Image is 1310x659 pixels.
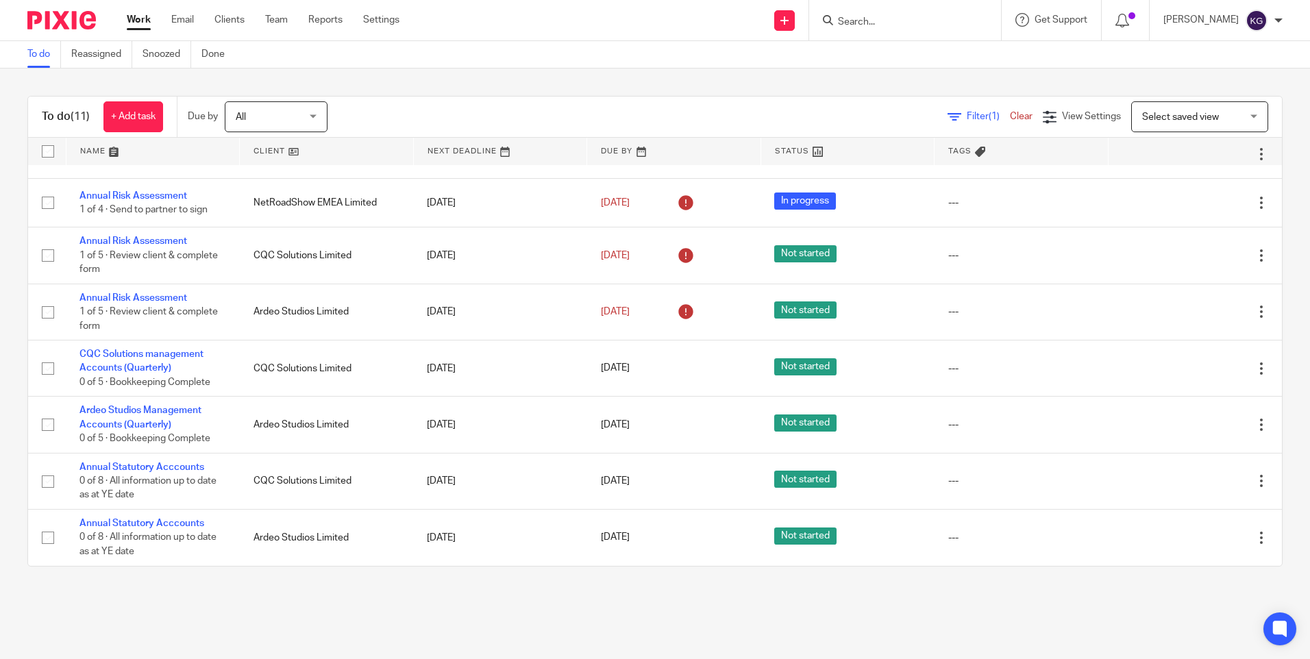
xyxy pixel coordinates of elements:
input: Search [837,16,960,29]
span: 0 of 8 · All information up to date as at YE date [79,476,217,500]
a: Clients [214,13,245,27]
div: --- [948,305,1095,319]
span: [DATE] [601,364,630,373]
img: Pixie [27,11,96,29]
span: 1 of 4 · Send to partner to sign [79,205,208,214]
span: In progress [774,192,836,210]
span: [DATE] [601,198,630,208]
td: [DATE] [413,453,587,509]
a: Clear [1010,112,1033,121]
div: --- [948,531,1095,545]
a: Email [171,13,194,27]
div: --- [948,196,1095,210]
a: Annual Statutory Acccounts [79,462,204,472]
td: [DATE] [413,178,587,227]
td: CQC Solutions Limited [240,227,414,284]
span: Not started [774,471,837,488]
td: [DATE] [413,340,587,397]
span: Select saved view [1142,112,1219,122]
span: [DATE] [601,251,630,260]
span: All [236,112,246,122]
td: NetRoadShow EMEA Limited [240,178,414,227]
a: Snoozed [143,41,191,68]
p: Due by [188,110,218,123]
td: Ardeo Studios Limited [240,397,414,453]
span: 1 of 5 · Review client & complete form [79,307,218,331]
span: (11) [71,111,90,122]
span: Filter [967,112,1010,121]
div: --- [948,249,1095,262]
span: View Settings [1062,112,1121,121]
span: [DATE] [601,307,630,316]
a: CQC Solutions management Accounts (Quarterly) [79,349,203,373]
td: CQC Solutions Limited [240,340,414,397]
span: 1 of 5 · Review client & complete form [79,251,218,275]
span: Tags [948,147,972,155]
td: Ardeo Studios Limited [240,510,414,566]
td: [DATE] [413,227,587,284]
span: (1) [989,112,1000,121]
div: --- [948,362,1095,375]
td: [DATE] [413,397,587,453]
span: Not started [774,301,837,319]
a: Work [127,13,151,27]
a: Ardeo Studios Management Accounts (Quarterly) [79,406,201,429]
td: [DATE] [413,510,587,566]
span: Not started [774,414,837,432]
span: Not started [774,527,837,545]
a: Settings [363,13,399,27]
span: 1 of 4 · Send to partner to sign [79,156,208,166]
div: --- [948,418,1095,432]
a: Reassigned [71,41,132,68]
img: svg%3E [1246,10,1268,32]
a: Annual Risk Assessment [79,236,187,246]
span: Not started [774,245,837,262]
div: --- [948,474,1095,488]
a: Done [201,41,235,68]
a: Annual Risk Assessment [79,191,187,201]
span: 0 of 5 · Bookkeeping Complete [79,434,210,443]
span: 0 of 5 · Bookkeeping Complete [79,377,210,387]
a: Reports [308,13,343,27]
a: To do [27,41,61,68]
td: [DATE] [413,284,587,340]
span: Get Support [1035,15,1087,25]
span: Not started [774,358,837,375]
span: [DATE] [601,476,630,486]
span: [DATE] [601,420,630,430]
a: Annual Statutory Acccounts [79,519,204,528]
a: + Add task [103,101,163,132]
td: Ardeo Studios Limited [240,284,414,340]
span: 0 of 8 · All information up to date as at YE date [79,533,217,557]
p: [PERSON_NAME] [1163,13,1239,27]
a: Annual Risk Assessment [79,293,187,303]
td: CQC Solutions Limited [240,453,414,509]
h1: To do [42,110,90,124]
a: Team [265,13,288,27]
span: [DATE] [601,533,630,543]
